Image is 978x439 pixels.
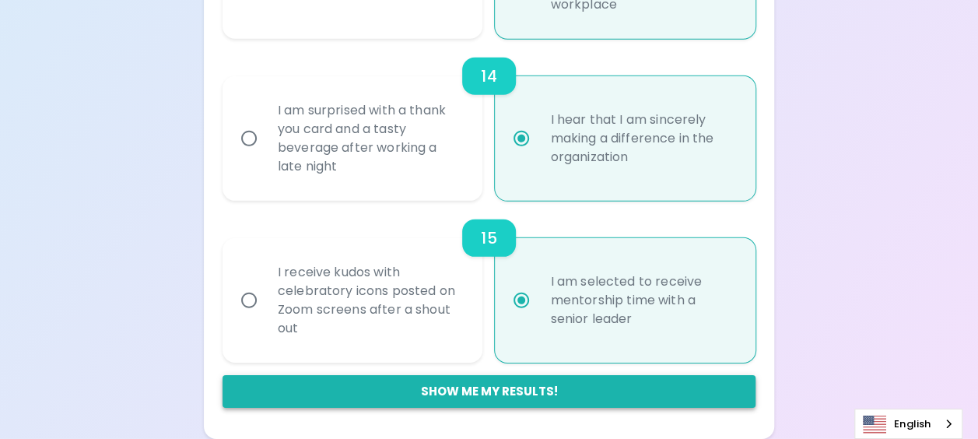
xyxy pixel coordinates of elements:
[854,409,962,439] aside: Language selected: English
[481,64,496,89] h6: 14
[265,83,475,195] div: I am surprised with a thank you card and a tasty beverage after working a late night
[223,39,755,201] div: choice-group-check
[855,409,962,438] a: English
[854,409,962,439] div: Language
[223,375,755,408] button: Show me my results!
[481,226,496,251] h6: 15
[265,244,475,356] div: I receive kudos with celebratory icons posted on Zoom screens after a shout out
[538,254,747,347] div: I am selected to receive mentorship time with a senior leader
[538,92,747,185] div: I hear that I am sincerely making a difference in the organization
[223,201,755,363] div: choice-group-check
